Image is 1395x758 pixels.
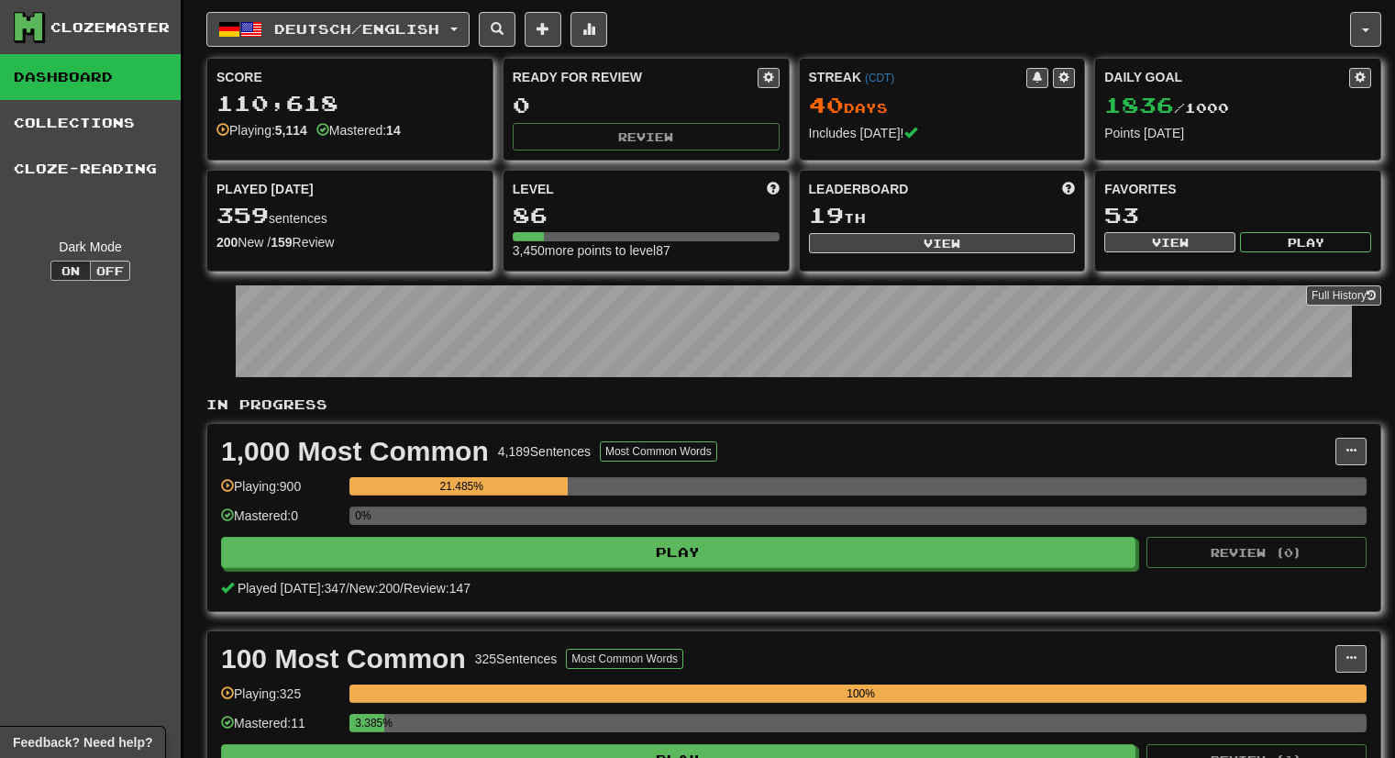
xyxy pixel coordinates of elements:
[809,94,1076,117] div: Day s
[216,92,483,115] div: 110,618
[1104,124,1371,142] div: Points [DATE]
[1104,232,1235,252] button: View
[1104,92,1174,117] span: 1836
[216,235,238,250] strong: 200
[316,121,401,139] div: Mastered:
[767,180,780,198] span: Score more points to level up
[355,714,383,732] div: 3.385%
[346,581,349,596] span: /
[513,241,780,260] div: 3,450 more points to level 87
[566,649,683,669] button: Most Common Words
[50,18,170,37] div: Clozemaster
[475,650,558,668] div: 325 Sentences
[809,180,909,198] span: Leaderboard
[349,581,400,596] span: New: 200
[809,92,844,117] span: 40
[275,123,307,138] strong: 5,114
[50,261,91,281] button: On
[865,72,894,84] a: (CDT)
[216,180,314,198] span: Played [DATE]
[216,121,307,139] div: Playing:
[400,581,404,596] span: /
[216,68,483,86] div: Score
[13,733,152,752] span: Open feedback widget
[809,124,1076,142] div: Includes [DATE]!
[206,12,470,47] button: Deutsch/English
[1104,180,1371,198] div: Favorites
[1306,285,1381,306] a: Full History
[386,123,401,138] strong: 14
[355,685,1367,703] div: 100%
[1104,100,1229,116] span: / 1000
[206,396,1381,414] p: In Progress
[479,12,515,47] button: Search sentences
[221,645,466,673] div: 100 Most Common
[221,685,340,715] div: Playing: 325
[90,261,130,281] button: Off
[809,204,1076,228] div: th
[1104,68,1349,88] div: Daily Goal
[513,204,780,227] div: 86
[216,202,269,228] span: 359
[513,180,554,198] span: Level
[1104,204,1371,227] div: 53
[809,233,1076,253] button: View
[221,477,340,507] div: Playing: 900
[1240,232,1371,252] button: Play
[570,12,607,47] button: More stats
[271,235,292,250] strong: 159
[238,581,346,596] span: Played [DATE]: 347
[1062,180,1075,198] span: This week in points, UTC
[216,204,483,228] div: sentences
[274,21,439,37] span: Deutsch / English
[600,441,717,462] button: Most Common Words
[525,12,561,47] button: Add sentence to collection
[221,714,340,744] div: Mastered: 11
[513,123,780,150] button: Review
[498,442,591,461] div: 4,189 Sentences
[221,537,1135,568] button: Play
[221,438,489,465] div: 1,000 Most Common
[216,233,483,251] div: New / Review
[1146,537,1367,568] button: Review (0)
[809,202,844,228] span: 19
[513,68,758,86] div: Ready for Review
[404,581,471,596] span: Review: 147
[221,507,340,537] div: Mastered: 0
[513,94,780,117] div: 0
[809,68,1027,86] div: Streak
[355,477,568,496] div: 21.485%
[14,238,167,256] div: Dark Mode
